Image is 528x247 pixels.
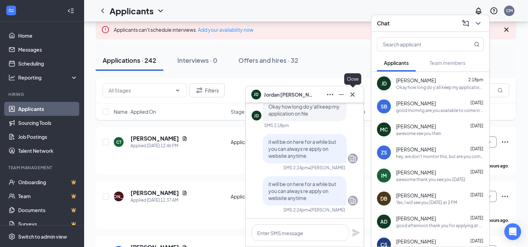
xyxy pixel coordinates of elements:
span: it will be on here for a while but you can always re apply on website anytime. [268,181,336,201]
a: Add your availability now [198,27,253,33]
svg: Minimize [337,90,345,99]
a: OnboardingCrown [18,175,78,189]
span: Applicants can't schedule interviews. [114,27,253,33]
span: Name · Applied On [114,108,156,115]
div: good morning are you available to come in for an interview [DATE]? [396,107,484,113]
svg: ChevronLeft [98,7,107,15]
span: Team members [430,60,466,66]
span: [DATE] [470,146,483,151]
a: Talent Network [18,144,78,158]
svg: Collapse [67,7,74,14]
span: Okay how long do y'all keep my application on file [268,103,340,117]
div: MC [380,126,388,133]
div: SMS 2:24pm [283,165,308,171]
span: [DATE] [470,169,483,174]
div: Open Intercom Messenger [504,223,521,240]
span: • [PERSON_NAME] [308,165,345,171]
a: DocumentsCrown [18,203,78,217]
div: Offers and hires · 32 [238,56,298,65]
div: JD [254,113,259,119]
span: [DATE] [470,100,483,105]
svg: Ellipses [501,192,509,201]
div: ZS [381,149,387,156]
svg: ChevronDown [156,7,165,15]
span: [PERSON_NAME] [396,123,436,130]
span: it will be on here for a while but you can always re apply on website anytime. [268,139,336,159]
svg: Cross [502,25,511,34]
svg: Filter [195,86,203,95]
span: [DATE] [470,215,483,220]
div: Application [231,193,287,200]
div: Okay how long do y'all keep my application on file [396,84,484,90]
svg: Company [349,154,357,163]
button: Cross [347,89,358,100]
input: Search applicant [377,38,460,51]
span: Applicants [384,60,409,66]
b: 3 hours ago [485,218,508,223]
div: Application [231,139,287,145]
button: Filter Filters [189,83,225,97]
div: Switch to admin view [18,233,67,240]
span: [DATE] [470,238,483,244]
span: [PERSON_NAME] [396,169,436,176]
a: Job Postings [18,130,78,144]
svg: ComposeMessage [461,19,470,28]
div: awesome see you then. [396,130,442,136]
svg: Settings [8,233,15,240]
button: Minimize [336,89,347,100]
svg: Analysis [8,74,15,81]
div: Hiring [8,91,76,97]
svg: WorkstreamLogo [8,7,15,14]
div: SMS 2:18pm [264,122,289,128]
h3: Chat [377,20,389,27]
svg: Plane [352,229,360,237]
div: Applied [DATE] 11:37 AM [131,197,187,204]
svg: MagnifyingGlass [497,88,503,93]
a: Home [18,29,78,43]
div: CT [116,139,121,145]
span: • [PERSON_NAME] [308,207,345,213]
span: [DATE] [470,192,483,197]
button: ChevronDown [473,18,484,29]
h5: [PERSON_NAME] [131,189,179,197]
svg: Document [182,136,187,141]
div: SB [381,103,387,110]
svg: MagnifyingGlass [474,42,479,47]
svg: Ellipses [326,90,334,99]
div: Reporting [18,74,78,81]
span: [PERSON_NAME] [396,100,436,107]
svg: ChevronDown [474,19,482,28]
span: [PERSON_NAME] [396,215,436,222]
svg: ChevronDown [175,88,180,93]
span: [DATE] [470,123,483,128]
button: ComposeMessage [460,18,471,29]
div: Team Management [8,165,76,171]
a: Applicants [18,102,78,116]
span: [PERSON_NAME] [396,192,436,199]
svg: QuestionInfo [490,7,498,15]
span: [PERSON_NAME] [396,238,436,245]
div: AD [380,218,387,225]
div: [PERSON_NAME] [101,194,137,200]
button: Ellipses [325,89,336,100]
svg: Error [101,25,110,34]
div: Applications · 242 [103,56,156,65]
div: IM [381,172,387,179]
div: CM [506,8,513,14]
svg: Cross [348,90,357,99]
input: All Stages [109,87,172,94]
a: Sourcing Tools [18,116,78,130]
a: SurveysCrown [18,217,78,231]
div: JD [381,80,387,87]
div: Close [344,73,361,85]
b: 2 hours ago [485,163,508,169]
a: Scheduling [18,57,78,70]
div: Yes, I will see you [DATE] at 2 PM [396,200,457,205]
svg: Company [349,196,357,205]
a: Messages [18,43,78,57]
span: [PERSON_NAME] [396,77,436,84]
div: Applied [DATE] 12:46 PM [131,142,187,149]
div: SMS 2:24pm [283,207,308,213]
